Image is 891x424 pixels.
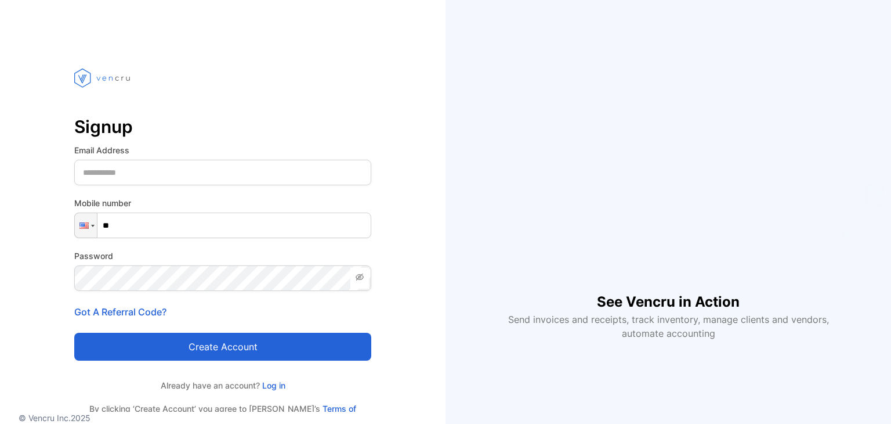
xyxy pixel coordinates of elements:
[74,333,371,361] button: Create account
[500,84,836,273] iframe: YouTube video player
[74,46,132,109] img: vencru logo
[74,113,371,141] p: Signup
[74,197,371,209] label: Mobile number
[74,250,371,262] label: Password
[260,380,285,390] a: Log in
[501,312,835,340] p: Send invoices and receipts, track inventory, manage clients and vendors, automate accounting
[74,379,371,391] p: Already have an account?
[597,273,740,312] h1: See Vencru in Action
[74,305,371,319] p: Got A Referral Code?
[75,213,97,238] div: United States: + 1
[74,144,371,156] label: Email Address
